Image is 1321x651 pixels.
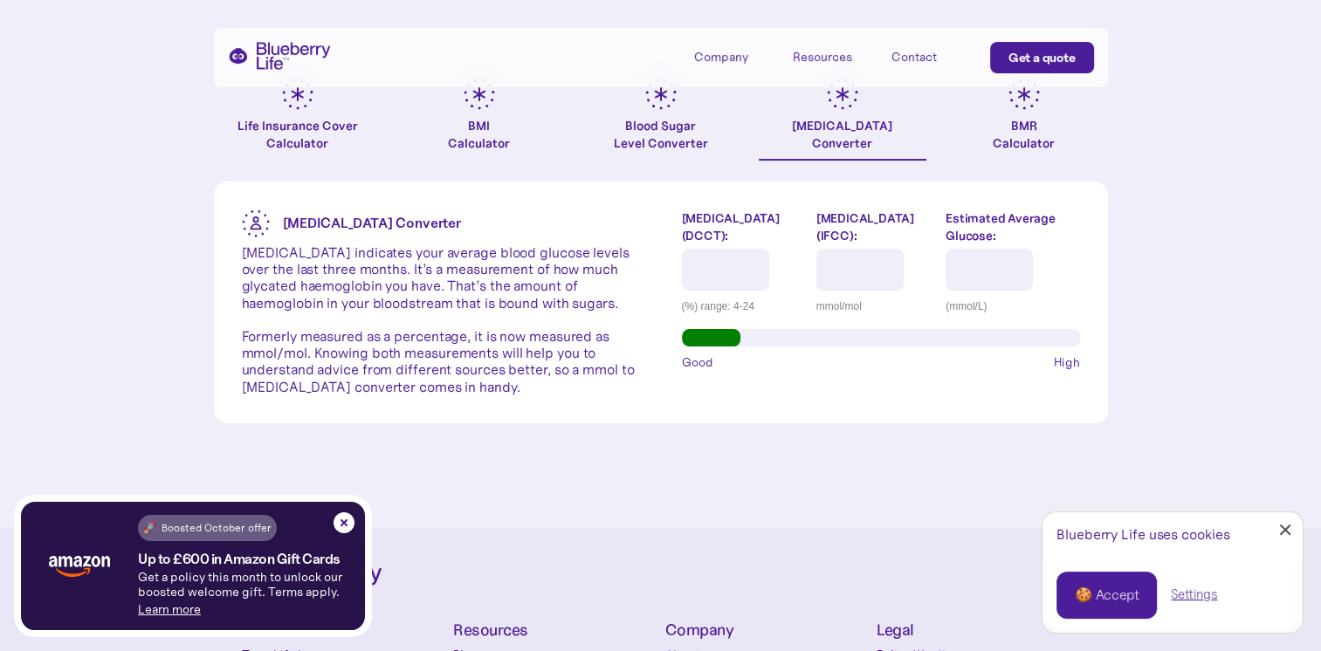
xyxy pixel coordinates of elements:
h4: Up to £600 in Amazon Gift Cards [138,552,341,566]
div: mmol/mol [816,298,932,315]
a: Life Insurance Cover Calculator [214,79,382,161]
a: Blood SugarLevel Converter [577,79,745,161]
span: Good [682,353,713,371]
label: [MEDICAL_DATA] (DCCT): [682,209,803,244]
a: Get a quote [990,42,1094,73]
a: Contact [891,42,970,71]
p: [MEDICAL_DATA] indicates your average blood glucose levels over the last three months. It’s a mea... [242,244,640,395]
div: 🍪 Accept [1075,586,1139,605]
label: [MEDICAL_DATA] (IFCC): [816,209,932,244]
div: BMR Calculator [993,117,1055,152]
span: High [1054,353,1080,371]
h4: Product [242,622,445,639]
a: Close Cookie Popup [1268,512,1303,547]
p: Get a policy this month to unlock our boosted welcome gift. Terms apply. [138,570,365,600]
div: Company [694,42,773,71]
a: Settings [1171,586,1217,604]
div: Life Insurance Cover Calculator [214,117,382,152]
h4: Legal [877,622,1080,639]
a: BMICalculator [396,79,563,161]
div: [MEDICAL_DATA] Converter [792,117,892,152]
div: Contact [891,50,937,65]
a: Learn more [138,601,201,617]
strong: [MEDICAL_DATA] Converter [283,214,462,231]
div: Get a quote [1008,49,1076,66]
a: BMRCalculator [940,79,1108,161]
div: BMI Calculator [448,117,510,152]
h4: Resources [453,622,657,639]
div: (%) range: 4-24 [682,298,803,315]
div: Blood Sugar Level Converter [614,117,708,152]
div: (mmol/L) [946,298,1079,315]
h4: Company [665,622,869,639]
div: Close Cookie Popup [1285,530,1286,531]
a: home [228,42,331,70]
a: 🍪 Accept [1056,572,1157,619]
a: [MEDICAL_DATA]Converter [759,79,926,161]
div: Company [694,50,748,65]
div: 🚀 Boosted October offer [143,519,272,537]
div: Resources [793,50,852,65]
div: Resources [793,42,871,71]
label: Estimated Average Glucose: [946,209,1079,244]
div: Blueberry Life uses cookies [1056,526,1289,543]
